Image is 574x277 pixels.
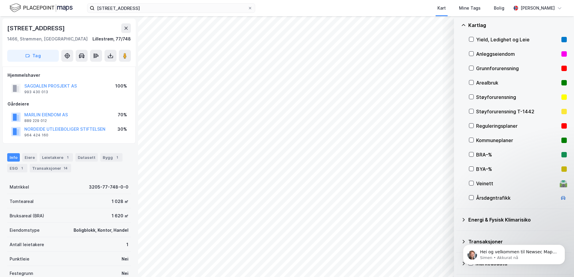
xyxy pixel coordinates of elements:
div: BRA–% [476,151,559,158]
iframe: Intercom notifications melding [454,232,574,274]
div: [STREET_ADDRESS] [7,23,66,33]
div: Festegrunn [10,270,33,277]
div: 993 430 013 [24,90,48,94]
div: 100% [115,82,127,90]
div: 889 229 012 [24,118,47,123]
div: Boligblokk, Kontor, Handel [74,227,128,234]
div: Energi & Fysisk Klimarisiko [468,216,567,223]
div: Eiere [22,153,37,162]
div: Hjemmelshaver [8,72,131,79]
div: 1 028 ㎡ [112,198,128,205]
div: Gårdeiere [8,100,131,108]
div: 1466, Strømmen, [GEOGRAPHIC_DATA] [7,35,88,43]
div: Arealbruk [476,79,559,86]
div: BYA–% [476,165,559,173]
div: Tomteareal [10,198,34,205]
div: Nei [122,255,128,263]
div: Bygg [100,153,122,162]
div: Leietakere [40,153,73,162]
div: 1 [65,154,71,160]
div: Antall leietakere [10,241,44,248]
div: Bruksareal (BRA) [10,212,44,219]
div: 14 [62,165,69,171]
div: Datasett [75,153,98,162]
button: Tag [7,50,59,62]
div: Transaksjoner [30,164,71,172]
div: 1 [114,154,120,160]
div: 1 [126,241,128,248]
div: Støyforurensning T-1442 [476,108,559,115]
div: 30% [117,126,127,133]
div: Punktleie [10,255,29,263]
div: Kommuneplaner [476,137,559,144]
div: ESG [7,164,27,172]
div: 1 620 ㎡ [112,212,128,219]
div: Støyforurensning [476,94,559,101]
div: 1 [19,165,25,171]
div: Reguleringsplaner [476,122,559,130]
div: 964 424 160 [24,133,48,138]
div: Kartlag [468,22,567,29]
div: Anleggseiendom [476,50,559,58]
div: Bolig [494,4,504,12]
div: 🛣️ [559,180,567,187]
div: Veinett [476,180,557,187]
div: 3205-77-748-0-0 [89,183,128,191]
div: Årsdøgntrafikk [476,194,557,201]
div: Matrikkel [10,183,29,191]
div: Mine Tags [459,4,481,12]
img: logo.f888ab2527a4732fd821a326f86c7f29.svg [10,3,73,13]
div: Nei [122,270,128,277]
div: Info [7,153,20,162]
div: Grunnforurensning [476,65,559,72]
input: Søk på adresse, matrikkel, gårdeiere, leietakere eller personer [95,4,248,13]
div: Eiendomstype [10,227,40,234]
div: Yield, Ledighet og Leie [476,36,559,43]
div: Kart [437,4,446,12]
div: 70% [118,111,127,118]
div: [PERSON_NAME] [521,4,555,12]
div: Lillestrøm, 77/748 [92,35,131,43]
